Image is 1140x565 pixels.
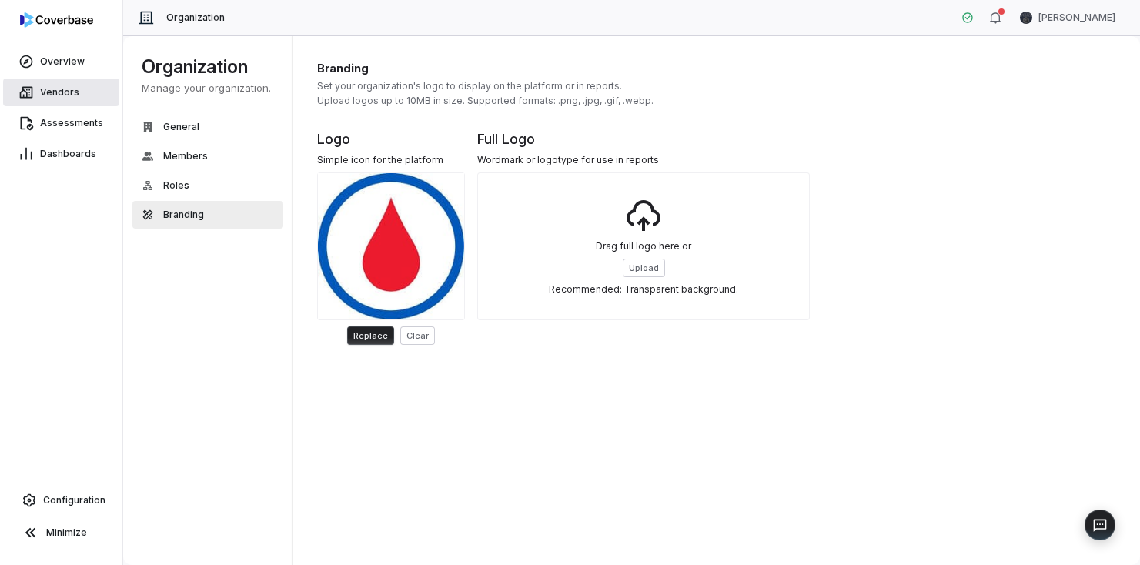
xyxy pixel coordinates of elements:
[46,527,87,539] span: Minimize
[163,150,208,162] span: Members
[6,517,116,548] button: Minimize
[623,259,665,277] button: Upload
[163,209,204,221] span: Branding
[347,326,394,345] button: Replace
[132,113,283,141] button: General
[1020,12,1032,24] img: Steve Mancini avatar
[142,81,274,95] p: Manage your organization.
[549,283,738,296] div: Recommended: Transparent background.
[317,154,465,166] div: Simple icon for the platform
[6,486,116,514] a: Configuration
[142,55,274,79] h1: Organization
[477,131,810,149] h1: Full Logo
[317,95,810,106] p: Upload logos up to 10MB in size. Supported formats: .png, .jpg, .gif, .webp.
[43,494,105,506] span: Configuration
[317,131,465,149] h1: Logo
[20,12,93,28] img: logo-D7KZi-bG.svg
[166,12,225,24] span: Organization
[3,109,119,137] a: Assessments
[40,117,103,129] span: Assessments
[132,142,283,170] button: Members
[40,55,85,68] span: Overview
[596,240,691,252] div: Drag full logo here or
[40,148,96,160] span: Dashboards
[3,48,119,75] a: Overview
[1011,6,1125,29] button: Steve Mancini avatar[PERSON_NAME]
[3,140,119,168] a: Dashboards
[477,154,810,166] div: Wordmark or logotype for use in reports
[318,173,464,319] img: Logo
[163,121,199,133] span: General
[40,86,79,99] span: Vendors
[3,79,119,106] a: Vendors
[132,172,283,199] button: Roles
[132,201,283,229] button: Branding
[1038,12,1115,24] span: [PERSON_NAME]
[163,179,189,192] span: Roles
[317,60,810,77] h1: Branding
[317,80,810,92] p: Set your organization's logo to display on the platform or in reports.
[400,326,435,345] button: Clear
